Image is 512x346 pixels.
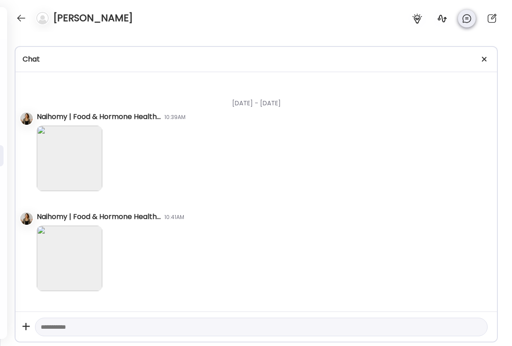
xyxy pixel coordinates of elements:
div: Chat [23,54,490,65]
img: avatars%2FNGYJEcna16PHMoye4YjTMVtAkdn1 [20,112,33,125]
div: Naihomy | Food & Hormone Health Coach [37,211,161,222]
div: Naihomy | Food & Hormone Health Coach [37,111,161,122]
div: 10:39AM [164,113,186,121]
div: 10:41AM [164,213,184,221]
div: [DATE] - [DATE] [37,88,490,111]
img: images%2FRHCXIxMrerc6tf8VC2cVkFzlZX02%2F9aE10nbgdi5tOuSNS593%2FFtrxgstq8DbRMCiRSyYH_240 [37,226,102,291]
img: images%2FRHCXIxMrerc6tf8VC2cVkFzlZX02%2Ffu0KSL1SzFjvoSSCQXx3%2Fzb4Y4zSNL2LQCHi8FHRj_240 [37,126,102,191]
img: avatars%2FNGYJEcna16PHMoye4YjTMVtAkdn1 [20,212,33,225]
h4: [PERSON_NAME] [53,11,133,25]
img: bg-avatar-default.svg [36,12,49,24]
